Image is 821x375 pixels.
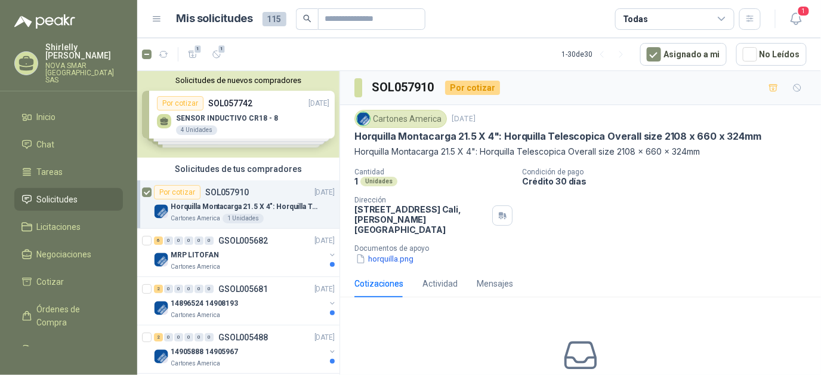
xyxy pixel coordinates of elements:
[372,78,436,97] h3: SOL057910
[154,204,168,219] img: Company Logo
[154,301,168,315] img: Company Logo
[623,13,648,26] div: Todas
[14,271,123,293] a: Cotizar
[171,262,220,272] p: Cartones America
[14,161,123,183] a: Tareas
[354,277,403,290] div: Cotizaciones
[171,359,220,368] p: Cartones America
[171,250,219,261] p: MRP LITOFAN
[154,349,168,364] img: Company Logo
[640,43,727,66] button: Asignado a mi
[154,253,168,267] img: Company Logo
[174,333,183,342] div: 0
[14,188,123,211] a: Solicitudes
[154,233,337,272] a: 6 0 0 0 0 0 GSOL005682[DATE] Company LogoMRP LITOFANCartones America
[223,214,264,223] div: 1 Unidades
[195,285,203,293] div: 0
[14,133,123,156] a: Chat
[354,145,807,158] p: Horquilla Montacarga 21.5 X 4": Horquilla Telescopica Overall size 2108 x 660 x 324mm
[184,333,193,342] div: 0
[14,339,123,361] a: Remisiones
[354,168,513,176] p: Cantidad
[164,285,173,293] div: 0
[314,187,335,198] p: [DATE]
[37,275,64,288] span: Cotizar
[14,106,123,128] a: Inicio
[37,193,78,206] span: Solicitudes
[354,204,487,235] p: [STREET_ADDRESS] Cali , [PERSON_NAME][GEOGRAPHIC_DATA]
[137,180,339,229] a: Por cotizarSOL057910[DATE] Company LogoHorquilla Montacarga 21.5 X 4": Horquilla Telescopica Over...
[354,244,816,253] p: Documentos de apoyo
[37,110,56,124] span: Inicio
[354,130,761,143] p: Horquilla Montacarga 21.5 X 4": Horquilla Telescopica Overall size 2108 x 660 x 324mm
[184,236,193,245] div: 0
[205,236,214,245] div: 0
[354,253,415,265] button: horquilla.png
[137,158,339,180] div: Solicitudes de tus compradores
[37,248,92,261] span: Negociaciones
[263,12,286,26] span: 115
[522,168,816,176] p: Condición de pago
[183,45,202,64] button: 1
[14,298,123,334] a: Órdenes de Compra
[205,285,214,293] div: 0
[360,177,397,186] div: Unidades
[171,214,220,223] p: Cartones America
[785,8,807,30] button: 1
[154,333,163,342] div: 2
[164,333,173,342] div: 0
[154,285,163,293] div: 2
[137,71,339,158] div: Solicitudes de nuevos compradoresPor cotizarSOL057742[DATE] SENSOR INDUCTIVO CR18 - 84 UnidadesPo...
[154,185,200,199] div: Por cotizar
[314,235,335,247] p: [DATE]
[205,333,214,342] div: 0
[218,285,268,293] p: GSOL005681
[14,216,123,238] a: Licitaciones
[45,43,123,60] p: Shirlelly [PERSON_NAME]
[303,14,311,23] span: search
[422,277,458,290] div: Actividad
[174,285,183,293] div: 0
[218,44,226,54] span: 1
[452,113,476,125] p: [DATE]
[797,5,810,17] span: 1
[354,110,447,128] div: Cartones America
[477,277,513,290] div: Mensajes
[37,165,63,179] span: Tareas
[207,45,226,64] button: 1
[154,330,337,368] a: 2 0 0 0 0 0 GSOL005488[DATE] Company Logo14905888 14905967Cartones America
[218,333,268,342] p: GSOL005488
[37,220,81,233] span: Licitaciones
[154,282,337,320] a: 2 0 0 0 0 0 GSOL005681[DATE] Company Logo14896524 14908193Cartones America
[171,298,238,309] p: 14896524 14908193
[171,311,220,320] p: Cartones America
[195,236,203,245] div: 0
[561,45,631,64] div: 1 - 30 de 30
[357,112,370,125] img: Company Logo
[164,236,173,245] div: 0
[177,10,253,27] h1: Mis solicitudes
[205,188,249,196] p: SOL057910
[45,62,123,84] p: NOVA SMAR [GEOGRAPHIC_DATA] SAS
[354,176,358,186] p: 1
[37,138,55,151] span: Chat
[14,14,75,29] img: Logo peakr
[522,176,816,186] p: Crédito 30 días
[154,236,163,245] div: 6
[142,76,335,85] button: Solicitudes de nuevos compradores
[736,43,807,66] button: No Leídos
[445,81,500,95] div: Por cotizar
[218,236,268,245] p: GSOL005682
[354,196,487,204] p: Dirección
[314,332,335,343] p: [DATE]
[14,243,123,266] a: Negociaciones
[194,44,202,54] span: 1
[314,284,335,295] p: [DATE]
[174,236,183,245] div: 0
[37,303,112,329] span: Órdenes de Compra
[195,333,203,342] div: 0
[171,346,238,358] p: 14905888 14905967
[37,343,81,356] span: Remisiones
[171,201,319,213] p: Horquilla Montacarga 21.5 X 4": Horquilla Telescopica Overall size 2108 x 660 x 324mm
[184,285,193,293] div: 0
